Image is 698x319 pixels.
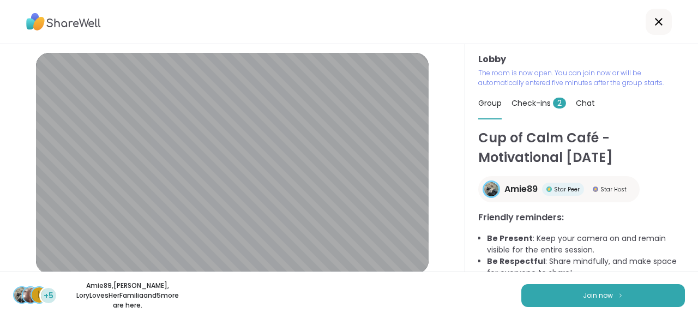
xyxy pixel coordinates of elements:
span: Join now [583,291,613,300]
span: Group [478,98,502,109]
p: Amie89 , [PERSON_NAME] , LoryLovesHerFamilia and 5 more are here. [67,281,189,310]
img: Amie89 [14,287,29,303]
img: Star Peer [546,186,552,192]
h1: Cup of Calm Café - Motivational [DATE] [478,128,685,167]
li: : Keep your camera on and remain visible for the entire session. [487,233,685,256]
h3: Lobby [478,53,685,66]
span: Star Host [600,185,627,194]
img: ShareWell Logo [26,9,101,34]
li: : Share mindfully, and make space for everyone to share! [487,256,685,279]
span: Amie89 [504,183,538,196]
img: dodi [23,287,38,303]
span: L [38,288,41,302]
span: Check-ins [512,98,566,109]
span: Chat [576,98,595,109]
span: 2 [553,98,566,109]
button: Join now [521,284,685,307]
img: Amie89 [484,182,498,196]
h3: Friendly reminders: [478,211,685,224]
a: Amie89Amie89Star PeerStar PeerStar HostStar Host [478,176,640,202]
b: Be Present [487,233,533,244]
b: Be Respectful [487,256,545,267]
img: Star Host [593,186,598,192]
p: The room is now open. You can join now or will be automatically entered five minutes after the gr... [478,68,685,88]
img: ShareWell Logomark [617,292,624,298]
span: Star Peer [554,185,580,194]
span: +5 [44,290,53,302]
